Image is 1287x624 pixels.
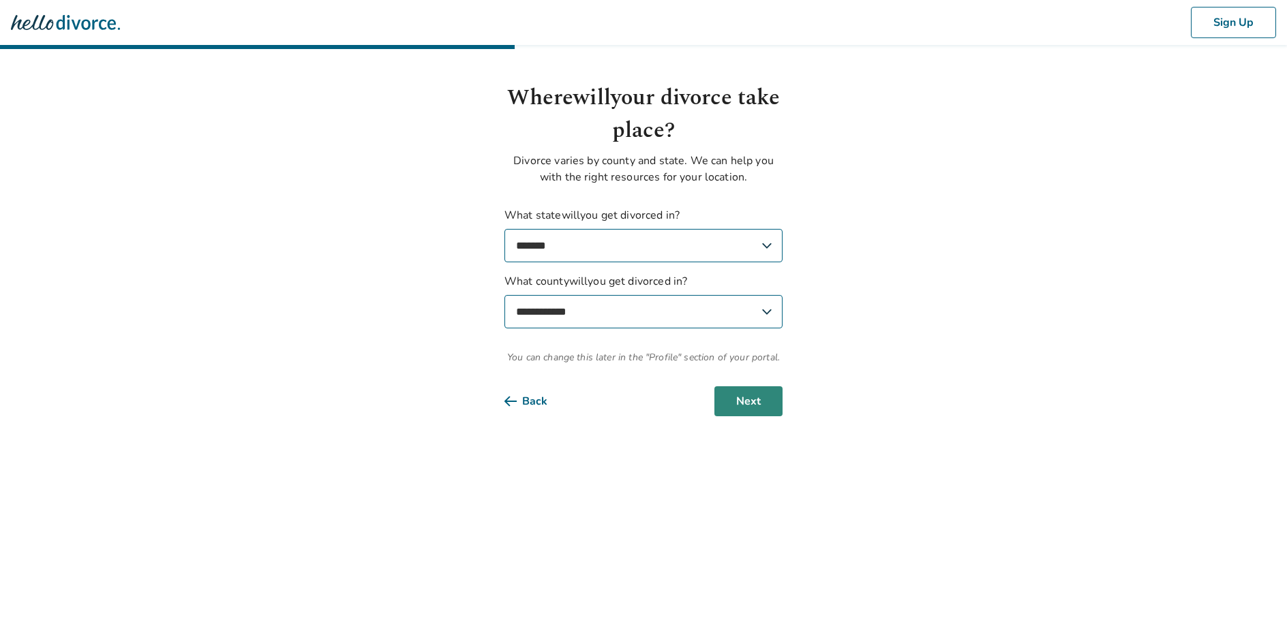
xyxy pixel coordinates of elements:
[504,229,783,262] select: What statewillyou get divorced in?
[504,273,783,328] label: What county will you get divorced in?
[504,295,783,328] select: What countywillyou get divorced in?
[11,9,120,36] img: Hello Divorce Logo
[1219,559,1287,624] iframe: Chat Widget
[504,207,783,262] label: What state will you get divorced in?
[504,350,783,364] span: You can change this later in the "Profile" section of your portal.
[1191,7,1276,38] button: Sign Up
[504,386,569,416] button: Back
[504,153,783,185] p: Divorce varies by county and state. We can help you with the right resources for your location.
[714,386,783,416] button: Next
[504,82,783,147] h1: Where will your divorce take place?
